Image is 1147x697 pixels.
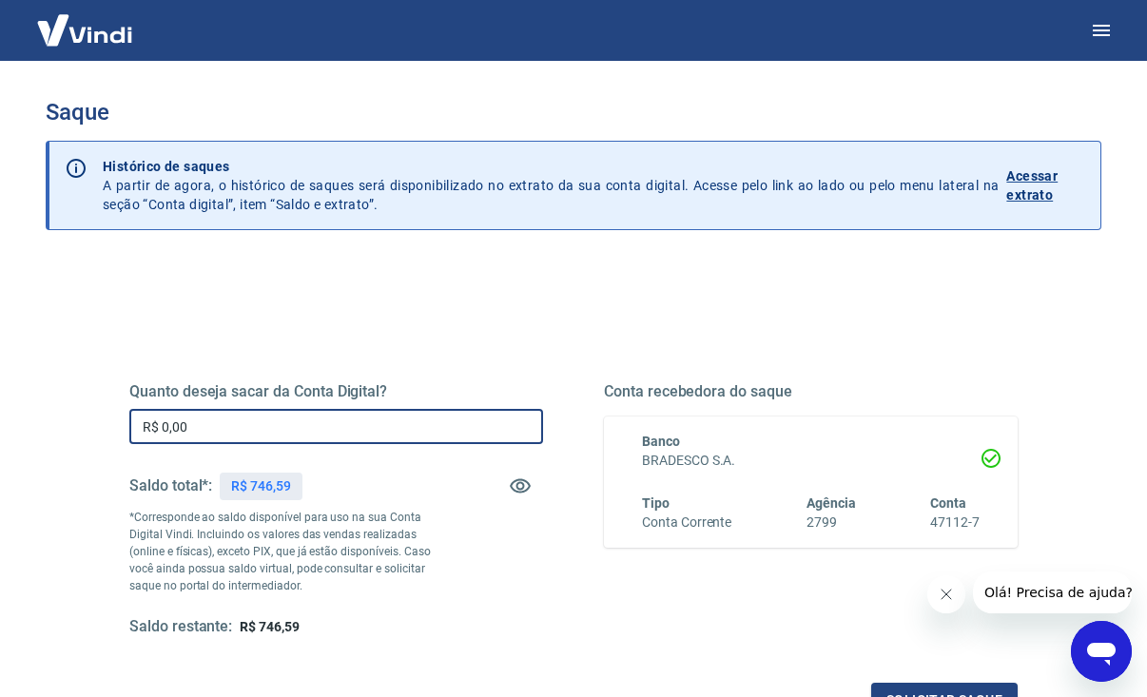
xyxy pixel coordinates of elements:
[46,99,1101,126] h3: Saque
[642,495,670,511] span: Tipo
[231,476,291,496] p: R$ 746,59
[23,1,146,59] img: Vindi
[807,495,856,511] span: Agência
[103,157,999,176] p: Histórico de saques
[930,513,980,532] h6: 47112-7
[129,382,543,401] h5: Quanto deseja sacar da Conta Digital?
[129,617,232,637] h5: Saldo restante:
[103,157,999,214] p: A partir de agora, o histórico de saques será disponibilizado no extrato da sua conta digital. Ac...
[642,513,731,532] h6: Conta Corrente
[807,513,856,532] h6: 2799
[1006,166,1085,204] p: Acessar extrato
[240,619,300,634] span: R$ 746,59
[642,434,680,449] span: Banco
[927,575,965,613] iframe: Fechar mensagem
[642,451,980,471] h6: BRADESCO S.A.
[1006,157,1085,214] a: Acessar extrato
[930,495,966,511] span: Conta
[1071,621,1132,682] iframe: Botão para abrir a janela de mensagens
[11,13,160,29] span: Olá! Precisa de ajuda?
[129,509,439,594] p: *Corresponde ao saldo disponível para uso na sua Conta Digital Vindi. Incluindo os valores das ve...
[604,382,1018,401] h5: Conta recebedora do saque
[973,571,1132,613] iframe: Mensagem da empresa
[129,476,212,495] h5: Saldo total*:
